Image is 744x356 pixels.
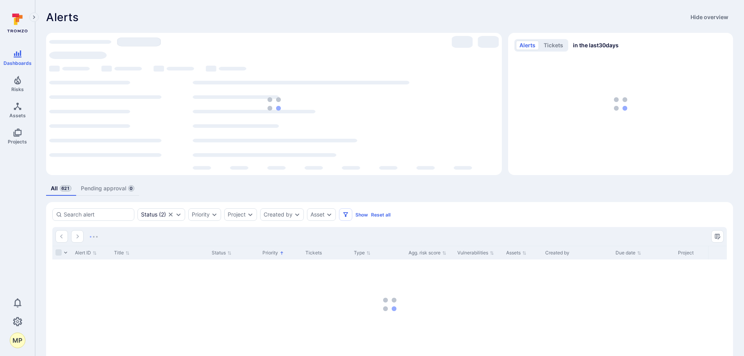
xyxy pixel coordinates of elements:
[228,211,246,218] button: Project
[516,41,539,50] button: alerts
[60,185,71,191] span: 621
[49,36,499,172] div: loading spinner
[506,250,526,256] button: Sort by Assets
[310,211,325,218] button: Asset
[141,211,166,218] button: Status(2)
[168,211,174,218] button: Clear selection
[339,208,352,221] button: Filters
[305,249,348,256] div: Tickets
[326,211,332,218] button: Expand dropdown
[114,250,130,256] button: Sort by Title
[247,211,253,218] button: Expand dropdown
[31,14,37,21] i: Expand navigation menu
[268,97,281,111] img: Loading...
[686,11,733,23] button: Hide overview
[128,185,134,191] span: 0
[10,333,25,348] button: MP
[76,181,139,196] a: Pending approval
[8,139,27,145] span: Projects
[573,41,619,49] span: in the last 30 days
[137,208,185,221] div: open, in process
[540,41,567,50] button: tickets
[262,250,284,256] button: Sort by Priority
[616,250,641,256] button: Sort by Due date
[371,212,391,218] button: Reset all
[11,86,24,92] span: Risks
[55,230,68,243] button: Go to the previous page
[545,249,609,256] div: Created by
[409,250,446,256] button: Sort by Agg. risk score
[29,13,39,22] button: Expand navigation menu
[46,181,76,196] a: All
[90,236,98,238] img: Loading...
[9,113,26,118] span: Assets
[264,211,293,218] button: Created by
[457,250,494,256] button: Sort by Vulnerabilities
[711,230,724,243] button: Manage columns
[141,211,157,218] div: Status
[280,249,284,257] p: Sorted by: Higher priority first
[64,211,131,218] input: Search alert
[355,212,368,218] button: Show
[211,211,218,218] button: Expand dropdown
[46,33,502,175] div: Most alerts
[71,230,84,243] button: Go to the next page
[46,181,733,196] div: alerts tabs
[508,33,733,175] div: Alerts/Tickets trend
[192,211,210,218] button: Priority
[212,250,232,256] button: Sort by Status
[141,211,166,218] div: ( 2 )
[46,11,79,23] h1: Alerts
[75,250,97,256] button: Sort by Alert ID
[294,211,300,218] button: Expand dropdown
[175,211,182,218] button: Expand dropdown
[55,249,62,256] span: Select all rows
[354,250,371,256] button: Sort by Type
[4,60,32,66] span: Dashboards
[10,333,25,348] div: Mark Paladino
